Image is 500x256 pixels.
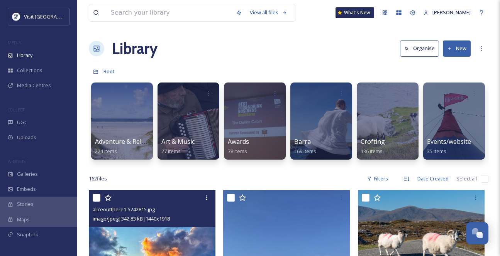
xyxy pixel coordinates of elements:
[17,231,38,238] span: SnapLink
[107,4,232,21] input: Search your library
[103,68,115,75] span: Root
[246,5,291,20] a: View all files
[24,13,84,20] span: Visit [GEOGRAPHIC_DATA]
[17,216,30,223] span: Maps
[17,185,36,193] span: Embeds
[95,138,163,155] a: Adventure & Relaxation224 items
[294,137,311,146] span: Barra
[161,148,181,155] span: 27 items
[361,148,383,155] span: 136 items
[95,137,163,146] span: Adventure & Relaxation
[228,137,249,146] span: Awards
[17,119,27,126] span: UGC
[17,170,38,178] span: Galleries
[17,52,32,59] span: Library
[103,67,115,76] a: Root
[161,137,195,146] span: Art & Music
[17,82,51,89] span: Media Centres
[414,171,453,186] div: Date Created
[112,37,158,60] a: Library
[93,215,170,222] span: image/jpeg | 342.83 kB | 1440 x 1918
[161,138,195,155] a: Art & Music27 items
[336,7,374,18] a: What's New
[17,134,36,141] span: Uploads
[427,148,446,155] span: 35 items
[432,9,471,16] span: [PERSON_NAME]
[12,13,20,20] img: Untitled%20design%20%2897%29.png
[456,175,477,182] span: Select all
[228,138,249,155] a: Awards78 items
[95,148,117,155] span: 224 items
[8,158,25,164] span: WIDGETS
[8,107,24,113] span: COLLECT
[228,148,247,155] span: 78 items
[8,40,21,45] span: MEDIA
[93,206,155,213] span: aliceoutthere1-5242815.jpg
[420,5,475,20] a: [PERSON_NAME]
[400,40,443,56] a: Organise
[89,175,107,182] span: 162 file s
[427,137,471,146] span: Events/website
[427,138,471,155] a: Events/website35 items
[443,40,471,56] button: New
[466,222,488,244] button: Open Chat
[361,137,385,146] span: Crofting
[294,138,316,155] a: Barra169 items
[363,171,392,186] div: Filters
[17,67,42,74] span: Collections
[400,40,439,56] button: Organise
[17,200,34,208] span: Stories
[294,148,316,155] span: 169 items
[361,138,385,155] a: Crofting136 items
